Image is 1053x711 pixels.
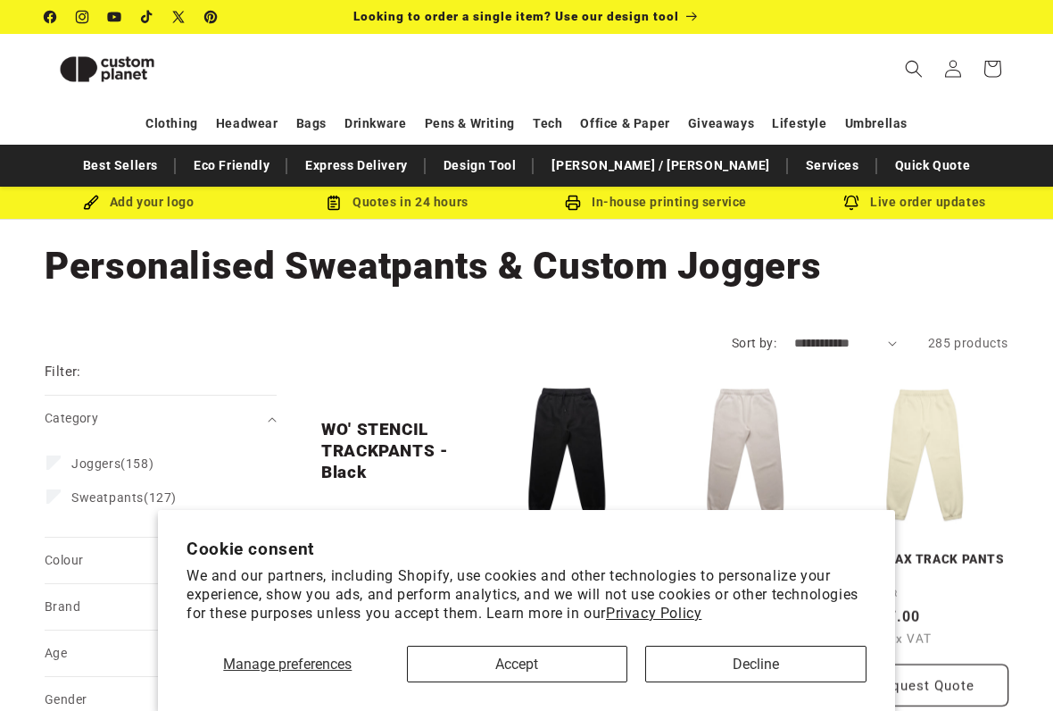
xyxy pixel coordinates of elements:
img: Brush Icon [83,195,99,211]
summary: Search [894,49,933,88]
a: Services [797,150,868,181]
img: Custom Planet [45,41,170,97]
span: Joggers [71,456,120,471]
a: Clothing [145,108,198,139]
div: Live order updates [785,191,1044,213]
a: Lifestyle [772,108,826,139]
span: Colour [45,553,83,567]
a: Tech [533,108,562,139]
span: Category [45,411,98,425]
summary: Age (0 selected) [45,631,277,676]
a: Design Tool [435,150,526,181]
summary: Brand (0 selected) [45,584,277,630]
a: Headwear [216,108,278,139]
a: Best Sellers [74,150,167,181]
img: Order updates [843,195,859,211]
h2: Cookie consent [187,539,866,559]
h2: Filter: [45,362,81,382]
a: WOS RELAX TRACK PANTS - Butter [841,550,1009,581]
span: Gender [45,692,87,707]
span: Looking to order a single item? Use our design tool [353,9,679,23]
a: Drinkware [344,108,406,139]
div: Quotes in 24 hours [268,191,526,213]
span: (158) [71,456,153,472]
a: Office & Paper [580,108,669,139]
summary: Colour (0 selected) [45,538,277,583]
button: Manage preferences [187,646,389,682]
span: (127) [71,489,177,506]
span: Manage preferences [223,656,352,673]
a: Quick Quote [886,150,980,181]
span: 285 products [928,336,1008,350]
button: Accept [407,646,628,682]
a: WO' STENCIL TRACKPANTS - Black [321,418,454,483]
img: Order Updates Icon [326,195,342,211]
summary: Category (0 selected) [45,396,277,441]
span: Age [45,646,67,660]
a: Express Delivery [296,150,417,181]
a: Pens & Writing [425,108,515,139]
div: In-house printing service [526,191,785,213]
a: Privacy Policy [606,605,701,622]
a: [PERSON_NAME] / [PERSON_NAME] [543,150,778,181]
a: Giveaways [688,108,754,139]
a: Custom Planet [38,34,230,104]
span: Sweatpants [71,490,144,505]
h1: Personalised Sweatpants & Custom Joggers [45,242,1008,290]
button: Decline [645,646,866,682]
iframe: Chat Widget [964,625,1053,711]
a: Eco Friendly [185,150,278,181]
label: Sort by: [732,336,776,350]
a: Umbrellas [845,108,908,139]
div: Add your logo [9,191,268,213]
span: Brand [45,599,80,614]
a: Bags [296,108,327,139]
img: In-house printing [565,195,581,211]
: Request Quote [841,663,1009,705]
p: We and our partners, including Shopify, use cookies and other technologies to personalize your ex... [187,567,866,623]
